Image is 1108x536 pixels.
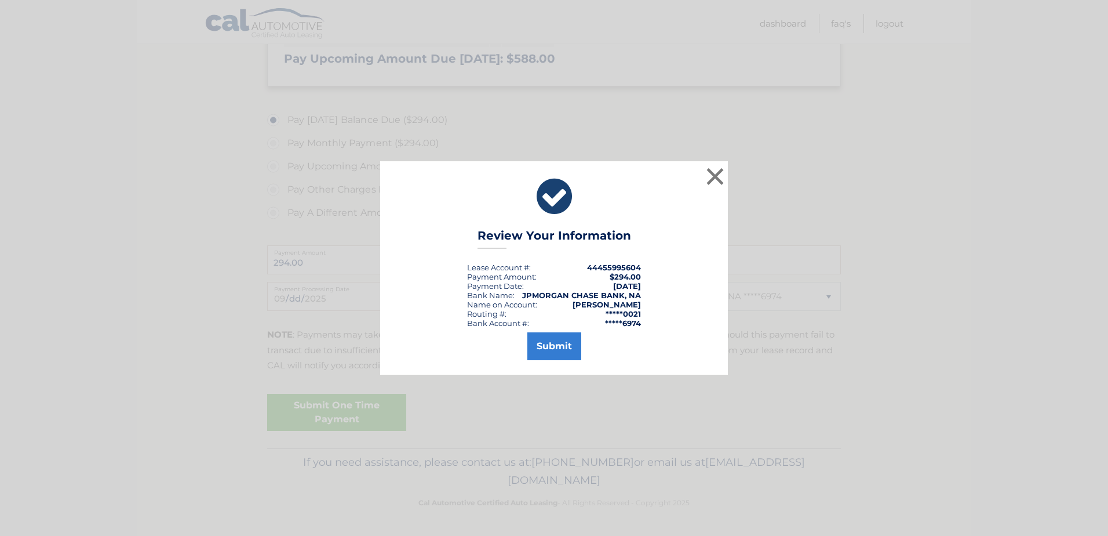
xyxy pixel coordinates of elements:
div: Payment Amount: [467,272,537,281]
strong: [PERSON_NAME] [573,300,641,309]
button: × [704,165,727,188]
div: Name on Account: [467,300,537,309]
div: Lease Account #: [467,263,531,272]
button: Submit [527,332,581,360]
div: Bank Name: [467,291,515,300]
div: Routing #: [467,309,506,318]
div: Bank Account #: [467,318,529,328]
div: : [467,281,524,291]
span: Payment Date [467,281,522,291]
span: $294.00 [610,272,641,281]
h3: Review Your Information [478,229,631,249]
strong: 44455995604 [587,263,641,272]
strong: JPMORGAN CHASE BANK, NA [522,291,641,300]
span: [DATE] [613,281,641,291]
